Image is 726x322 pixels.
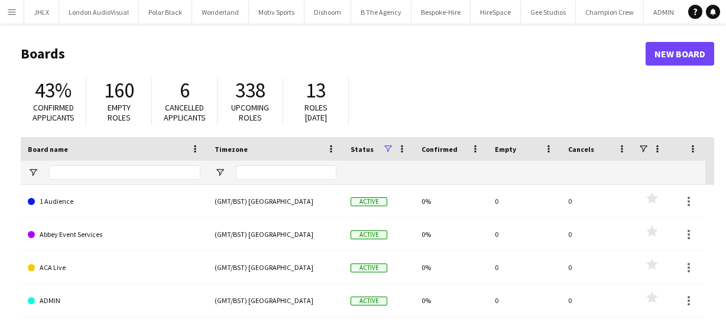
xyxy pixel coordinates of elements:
[192,1,249,24] button: Wonderland
[208,251,343,284] div: (GMT/BST) [GEOGRAPHIC_DATA]
[306,77,326,103] span: 13
[164,102,206,123] span: Cancelled applicants
[104,77,134,103] span: 160
[208,284,343,317] div: (GMT/BST) [GEOGRAPHIC_DATA]
[351,197,387,206] span: Active
[414,284,488,317] div: 0%
[59,1,139,24] button: London AudioVisual
[351,230,387,239] span: Active
[646,42,714,66] a: New Board
[304,1,351,24] button: Dishoom
[215,145,248,154] span: Timezone
[28,251,200,284] a: ACA Live
[414,251,488,284] div: 0%
[495,145,516,154] span: Empty
[521,1,576,24] button: Gee Studios
[488,284,561,317] div: 0
[644,1,684,24] button: ADMIN
[21,45,646,63] h1: Boards
[24,1,59,24] button: JHLX
[208,185,343,217] div: (GMT/BST) [GEOGRAPHIC_DATA]
[215,167,225,178] button: Open Filter Menu
[108,102,131,123] span: Empty roles
[35,77,72,103] span: 43%
[351,297,387,305] span: Active
[28,218,200,251] a: Abbey Event Services
[561,251,634,284] div: 0
[414,218,488,251] div: 0%
[422,145,458,154] span: Confirmed
[139,1,192,24] button: Polar Black
[414,185,488,217] div: 0%
[28,167,38,178] button: Open Filter Menu
[236,165,336,180] input: Timezone Filter Input
[304,102,328,123] span: Roles [DATE]
[249,1,304,24] button: Motiv Sports
[488,251,561,284] div: 0
[561,284,634,317] div: 0
[561,185,634,217] div: 0
[351,145,374,154] span: Status
[33,102,74,123] span: Confirmed applicants
[561,218,634,251] div: 0
[488,218,561,251] div: 0
[351,264,387,272] span: Active
[576,1,644,24] button: Champion Crew
[568,145,594,154] span: Cancels
[411,1,471,24] button: Bespoke-Hire
[488,185,561,217] div: 0
[180,77,190,103] span: 6
[208,218,343,251] div: (GMT/BST) [GEOGRAPHIC_DATA]
[231,102,269,123] span: Upcoming roles
[351,1,411,24] button: B The Agency
[471,1,521,24] button: HireSpace
[28,284,200,317] a: ADMIN
[28,145,68,154] span: Board name
[49,165,200,180] input: Board name Filter Input
[28,185,200,218] a: 1 Audience
[235,77,265,103] span: 338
